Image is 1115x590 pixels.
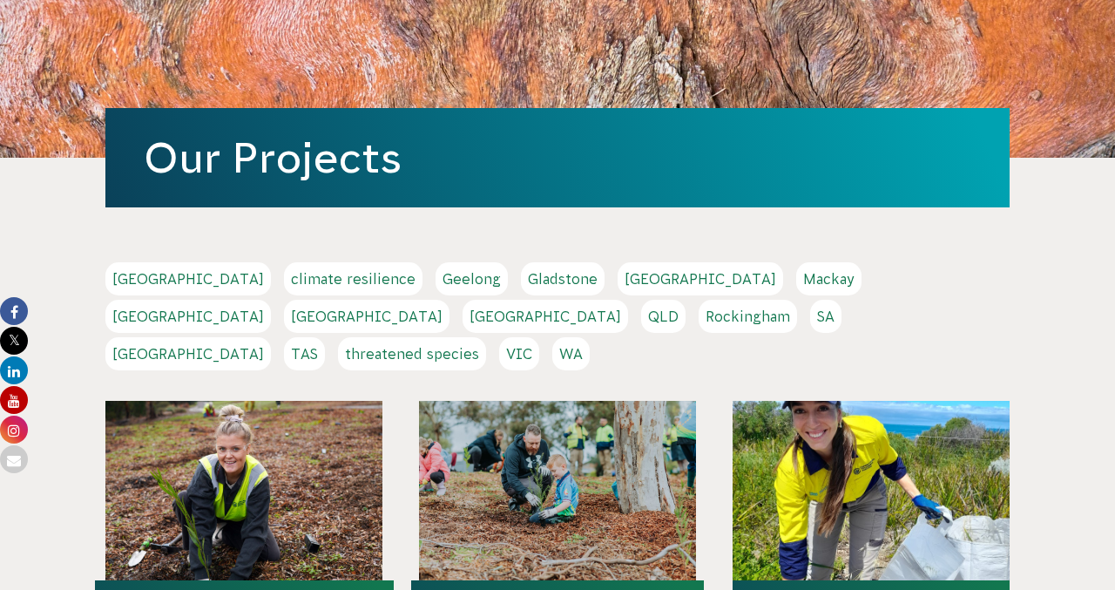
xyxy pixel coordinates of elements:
[436,262,508,295] a: Geelong
[796,262,862,295] a: Mackay
[144,134,402,181] a: Our Projects
[699,300,797,333] a: Rockingham
[284,300,449,333] a: [GEOGRAPHIC_DATA]
[552,337,590,370] a: WA
[463,300,628,333] a: [GEOGRAPHIC_DATA]
[284,337,325,370] a: TAS
[105,300,271,333] a: [GEOGRAPHIC_DATA]
[618,262,783,295] a: [GEOGRAPHIC_DATA]
[105,262,271,295] a: [GEOGRAPHIC_DATA]
[499,337,539,370] a: VIC
[284,262,422,295] a: climate resilience
[810,300,841,333] a: SA
[521,262,605,295] a: Gladstone
[105,337,271,370] a: [GEOGRAPHIC_DATA]
[641,300,686,333] a: QLD
[338,337,486,370] a: threatened species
